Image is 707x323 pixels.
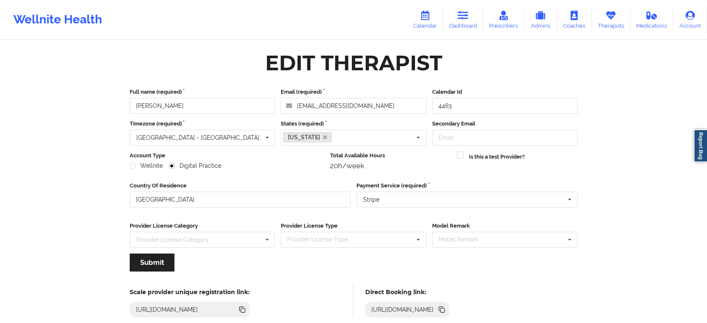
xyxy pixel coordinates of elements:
[283,132,332,142] a: [US_STATE]
[363,197,379,203] div: Stripe
[281,222,426,230] label: Provider License Type
[330,161,451,170] div: 20h/week
[130,162,163,169] label: Wellnite
[432,88,578,96] label: Calendar Id
[407,6,443,33] a: Calendar
[524,6,557,33] a: Admins
[365,288,449,296] h5: Direct Booking link:
[130,288,250,296] h5: Scale provider unique registration link:
[432,98,578,114] input: Calendar Id
[592,6,630,33] a: Therapists
[443,6,483,33] a: Dashboard
[130,88,275,96] label: Full name (required)
[130,151,325,160] label: Account Type
[630,6,674,33] a: Medications
[130,254,174,272] button: Submit
[130,98,275,114] input: Full name
[281,120,426,128] label: States (required)
[436,235,490,244] div: Model Remark
[483,6,525,33] a: Prescribers
[432,130,578,146] input: Email
[432,120,578,128] label: Secondary Email
[169,162,221,169] label: Digital Practice
[130,182,351,190] label: Country Of Residence
[557,6,592,33] a: Coaches
[265,50,442,76] div: Edit Therapist
[330,151,451,160] label: Total Available Hours
[469,153,525,161] label: Is this a test Provider?
[694,129,707,162] a: Report Bug
[130,222,275,230] label: Provider License Category
[281,98,426,114] input: Email address
[673,6,707,33] a: Account
[136,135,259,141] div: [GEOGRAPHIC_DATA] - [GEOGRAPHIC_DATA]
[130,120,275,128] label: Timezone (required)
[356,182,578,190] label: Payment Service (required)
[281,88,426,96] label: Email (required)
[368,305,437,314] div: [URL][DOMAIN_NAME]
[285,235,360,244] div: Provider License Type
[432,222,578,230] label: Model Remark
[136,237,209,243] div: Provider License Category
[133,305,202,314] div: [URL][DOMAIN_NAME]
